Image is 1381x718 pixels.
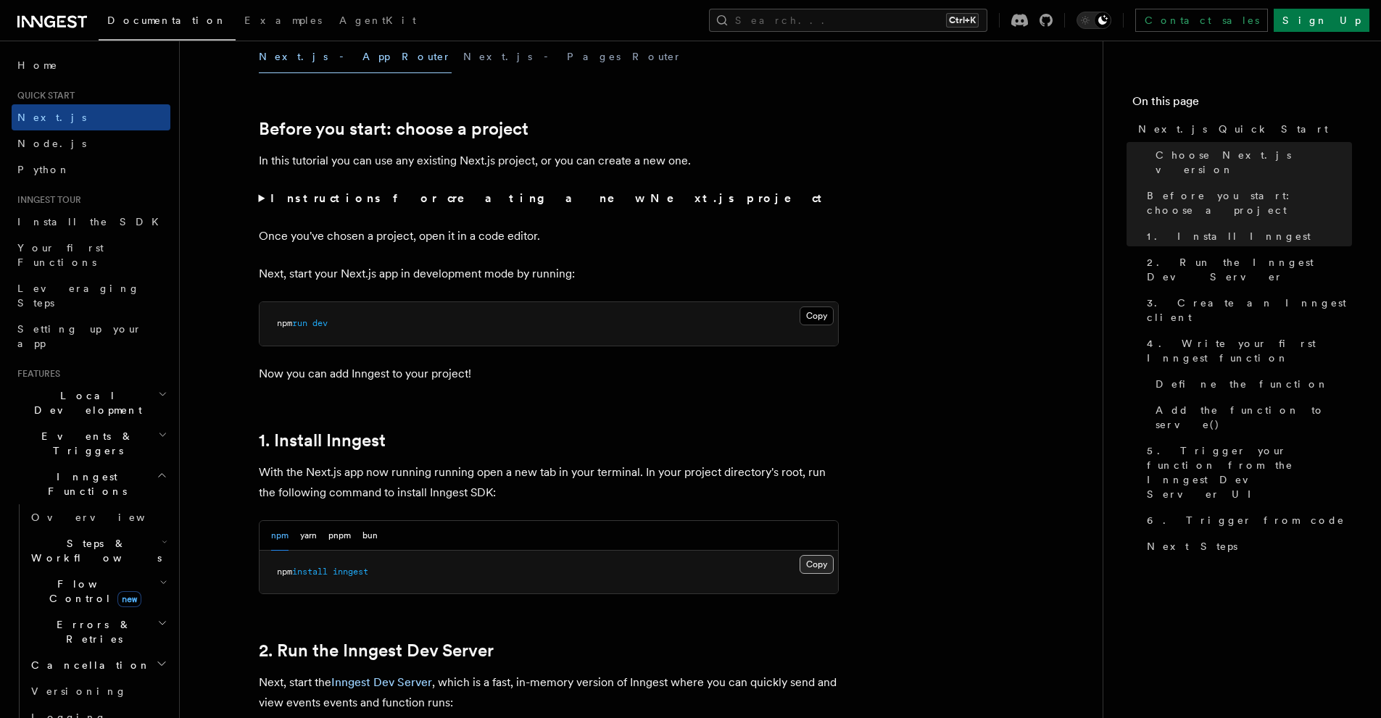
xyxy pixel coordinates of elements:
[17,138,86,149] span: Node.js
[25,658,151,672] span: Cancellation
[12,194,81,206] span: Inngest tour
[463,41,682,73] button: Next.js - Pages Router
[12,316,170,356] a: Setting up your app
[277,318,292,328] span: npm
[12,368,60,380] span: Features
[12,130,170,156] a: Node.js
[800,306,834,325] button: Copy
[1150,397,1352,438] a: Add the function to serve()
[1132,93,1352,116] h4: On this page
[12,423,170,464] button: Events & Triggers
[259,430,386,451] a: 1. Install Inngest
[271,521,289,551] button: npm
[1141,290,1352,330] a: 3. Create an Inngest client
[25,611,170,652] button: Errors & Retries
[12,429,158,458] span: Events & Triggers
[25,652,170,678] button: Cancellation
[236,4,331,39] a: Examples
[1141,183,1352,223] a: Before you start: choose a project
[244,14,322,26] span: Examples
[99,4,236,41] a: Documentation
[709,9,987,32] button: Search...Ctrl+K
[25,536,162,565] span: Steps & Workflows
[800,555,834,574] button: Copy
[946,13,979,28] kbd: Ctrl+K
[259,462,839,503] p: With the Next.js app now running running open a new tab in your terminal. In your project directo...
[12,469,157,498] span: Inngest Functions
[1147,296,1352,325] span: 3. Create an Inngest client
[31,685,127,697] span: Versioning
[25,530,170,571] button: Steps & Workflows
[292,318,307,328] span: run
[17,58,58,72] span: Home
[1141,507,1352,533] a: 6. Trigger from code
[1138,122,1328,136] span: Next.js Quick Start
[12,235,170,275] a: Your first Functions
[12,388,158,417] span: Local Development
[259,672,839,713] p: Next, start the , which is a fast, in-memory version of Inngest where you can quickly send and vi...
[17,216,167,227] span: Install the SDK
[292,567,328,577] span: install
[25,577,159,606] span: Flow Control
[1147,513,1345,527] span: 6. Trigger from code
[339,14,416,26] span: AgentKit
[12,90,75,101] span: Quick start
[1150,371,1352,397] a: Define the function
[17,164,70,175] span: Python
[259,640,494,661] a: 2. Run the Inngest Dev Server
[1132,116,1352,142] a: Next.js Quick Start
[328,521,351,551] button: pnpm
[270,191,828,205] strong: Instructions for creating a new Next.js project
[1274,9,1369,32] a: Sign Up
[259,364,839,384] p: Now you can add Inngest to your project!
[259,264,839,284] p: Next, start your Next.js app in development mode by running:
[1156,403,1352,432] span: Add the function to serve()
[25,678,170,704] a: Versioning
[1147,539,1237,554] span: Next Steps
[259,188,839,209] summary: Instructions for creating a new Next.js project
[1147,443,1352,501] span: 5. Trigger your function from the Inngest Dev Server UI
[259,41,452,73] button: Next.js - App Router
[1147,336,1352,365] span: 4. Write your first Inngest function
[12,156,170,183] a: Python
[107,14,227,26] span: Documentation
[300,521,317,551] button: yarn
[1141,223,1352,249] a: 1. Install Inngest
[331,675,432,689] a: Inngest Dev Server
[1147,229,1311,243] span: 1. Install Inngest
[331,4,425,39] a: AgentKit
[17,242,104,268] span: Your first Functions
[1135,9,1268,32] a: Contact sales
[277,567,292,577] span: npm
[25,504,170,530] a: Overview
[1141,533,1352,559] a: Next Steps
[17,283,140,309] span: Leveraging Steps
[1156,148,1352,177] span: Choose Next.js version
[312,318,328,328] span: dev
[12,383,170,423] button: Local Development
[12,464,170,504] button: Inngest Functions
[1141,330,1352,371] a: 4. Write your first Inngest function
[1077,12,1111,29] button: Toggle dark mode
[12,104,170,130] a: Next.js
[1147,255,1352,284] span: 2. Run the Inngest Dev Server
[25,571,170,611] button: Flow Controlnew
[1141,438,1352,507] a: 5. Trigger your function from the Inngest Dev Server UI
[12,209,170,235] a: Install the SDK
[1156,377,1329,391] span: Define the function
[117,591,141,607] span: new
[259,151,839,171] p: In this tutorial you can use any existing Next.js project, or you can create a new one.
[12,52,170,78] a: Home
[17,323,142,349] span: Setting up your app
[12,275,170,316] a: Leveraging Steps
[1147,188,1352,217] span: Before you start: choose a project
[1141,249,1352,290] a: 2. Run the Inngest Dev Server
[31,512,181,523] span: Overview
[362,521,378,551] button: bun
[17,112,86,123] span: Next.js
[25,617,157,646] span: Errors & Retries
[259,119,528,139] a: Before you start: choose a project
[333,567,368,577] span: inngest
[259,226,839,246] p: Once you've chosen a project, open it in a code editor.
[1150,142,1352,183] a: Choose Next.js version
